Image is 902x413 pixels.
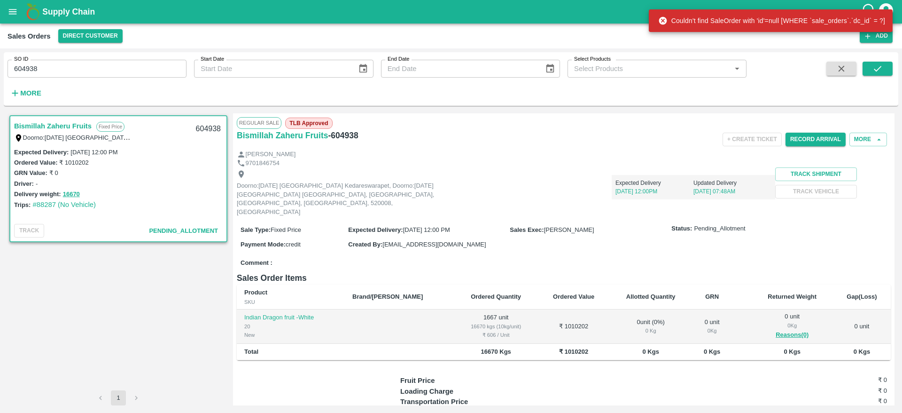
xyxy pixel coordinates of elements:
label: Delivery weight: [14,191,61,198]
label: - [36,180,38,187]
div: SKU [244,298,337,306]
button: Record Arrival [785,133,846,146]
b: Total [244,348,258,355]
div: 0 Kg [759,321,825,330]
td: ₹ 1010202 [537,310,609,344]
span: Pending_Allotment [149,227,218,234]
label: [DATE] 12:00 PM [70,149,117,156]
b: Gap(Loss) [847,293,877,300]
div: 0 unit [759,312,825,341]
div: 0 Kg [700,326,725,335]
label: Status: [671,224,692,233]
button: Reasons(0) [759,330,825,341]
input: Select Products [570,63,728,75]
b: Allotted Quantity [626,293,676,300]
span: Regular Sale [237,117,281,128]
b: 0 Kgs [784,348,801,355]
div: customer-support [861,3,878,20]
label: Created By : [348,241,382,248]
h6: ₹ 0 [806,375,887,385]
div: ₹ 606 / Unit [462,331,530,339]
label: Expected Delivery : [14,149,69,156]
label: ₹ 0 [49,169,58,176]
a: Supply Chain [42,5,861,18]
td: 1667 unit [454,310,538,344]
p: [DATE] 12:00PM [615,187,693,196]
strong: More [20,89,41,97]
button: page 1 [111,390,126,405]
label: Ordered Value: [14,159,57,166]
div: 0 unit [700,318,725,335]
h6: ₹ 0 [806,386,887,396]
span: [DATE] 12:00 PM [403,226,450,233]
img: logo [23,2,42,21]
label: Select Products [574,56,611,63]
span: [PERSON_NAME] [544,226,594,233]
b: ₹ 1010202 [559,348,588,355]
b: 0 Kgs [704,348,720,355]
p: Doorno:[DATE] [GEOGRAPHIC_DATA] Kedareswarapet, Doorno:[DATE] [GEOGRAPHIC_DATA] [GEOGRAPHIC_DATA]... [237,182,448,216]
div: 604938 [190,118,226,140]
b: Returned Weight [768,293,816,300]
label: Trips: [14,201,31,208]
b: 0 Kgs [854,348,870,355]
label: GRN Value: [14,169,47,176]
div: Sales Orders [8,30,51,42]
div: 16670 kgs (10kg/unit) [462,322,530,331]
label: Driver: [14,180,34,187]
label: Sales Exec : [510,226,544,233]
button: Choose date [541,60,559,78]
button: More [849,133,887,146]
label: Doorno:[DATE] [GEOGRAPHIC_DATA] Kedareswarapet, Doorno:[DATE] [GEOGRAPHIC_DATA] [GEOGRAPHIC_DATA]... [23,134,642,141]
nav: pagination navigation [92,390,145,405]
h6: ₹ 0 [806,397,887,406]
input: Start Date [194,60,350,78]
label: End Date [388,56,409,63]
b: Supply Chain [42,7,95,16]
button: Select DC [58,29,123,43]
p: Indian Dragon fruit -White [244,313,337,322]
p: Fixed Price [96,122,124,132]
p: Updated Delivery [693,179,771,187]
p: Transportation Price [400,397,522,407]
a: Bismillah Zaheru Fruits [14,120,92,132]
p: Loading Charge [400,386,522,397]
input: End Date [381,60,537,78]
button: Choose date [354,60,372,78]
label: Comment : [241,259,272,268]
b: Product [244,289,267,296]
span: Fixed Price [271,226,301,233]
a: #88287 (No Vehicle) [32,201,96,208]
p: 9701846754 [246,159,280,168]
div: 20 [244,322,337,331]
span: credit [286,241,301,248]
b: 0 Kgs [643,348,659,355]
button: open drawer [2,1,23,23]
button: Track Shipment [775,167,857,181]
b: 16670 Kgs [481,348,511,355]
p: [PERSON_NAME] [246,150,296,159]
button: Open [731,63,743,75]
b: Ordered Value [553,293,594,300]
b: Ordered Quantity [471,293,521,300]
label: SO ID [14,56,28,63]
span: TLB Approved [285,118,332,129]
label: Sale Type : [241,226,271,233]
div: Couldn't find SaleOrder with 'id'=null [WHERE `sale_orders`.`dc_id` = ?] [658,12,885,29]
p: Fruit Price [400,375,522,386]
label: Start Date [201,56,224,63]
a: Bismillah Zaheru Fruits [237,129,328,142]
div: 0 Kg [617,326,684,335]
button: Add [860,29,893,43]
span: [EMAIL_ADDRESS][DOMAIN_NAME] [382,241,486,248]
input: Enter SO ID [8,60,187,78]
p: Expected Delivery [615,179,693,187]
button: More [8,85,44,101]
label: Payment Mode : [241,241,286,248]
label: Expected Delivery : [348,226,403,233]
b: GRN [705,293,719,300]
span: Pending_Allotment [694,224,745,233]
button: 16670 [63,189,80,200]
p: [DATE] 07:48AM [693,187,771,196]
